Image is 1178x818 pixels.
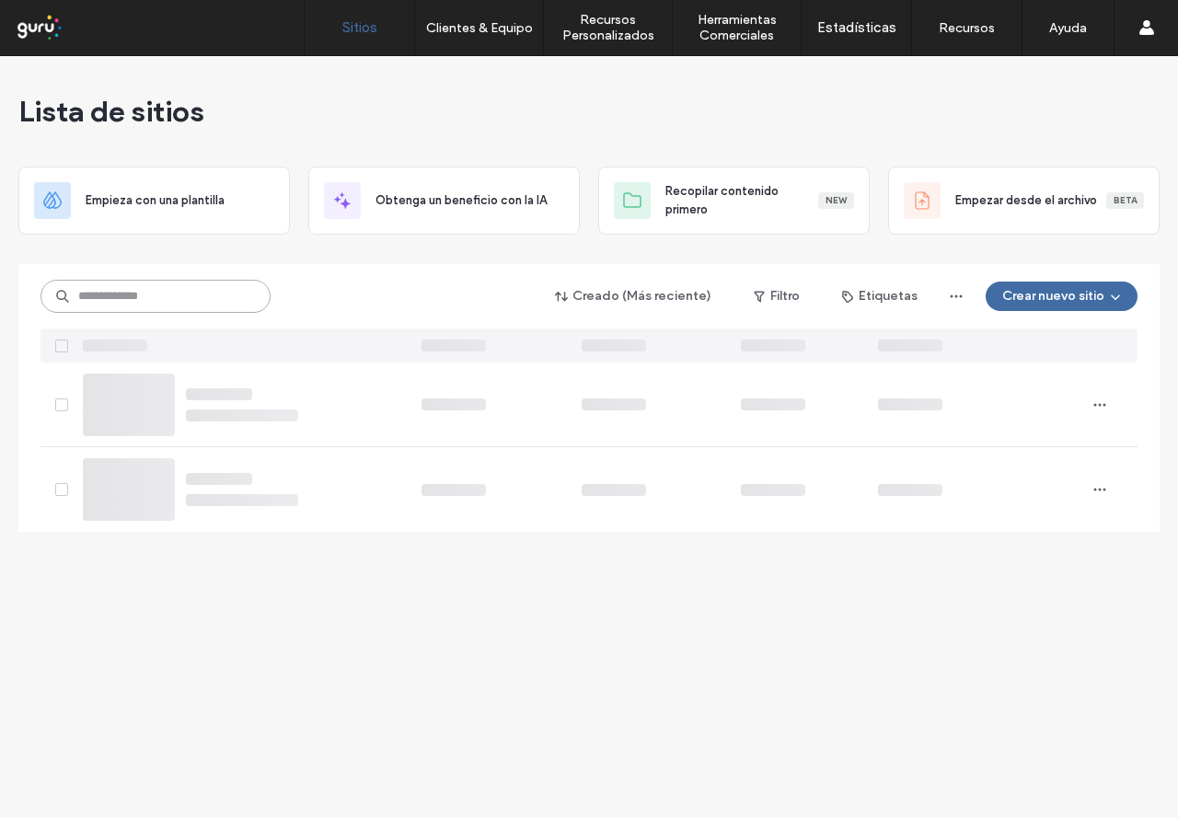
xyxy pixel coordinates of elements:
[1049,20,1087,36] label: Ayuda
[888,167,1160,235] div: Empezar desde el archivoBeta
[955,191,1097,210] span: Empezar desde el archivo
[426,20,533,36] label: Clientes & Equipo
[986,282,1138,311] button: Crear nuevo sitio
[735,282,818,311] button: Filtro
[544,12,672,43] label: Recursos Personalizados
[18,93,204,130] span: Lista de sitios
[308,167,580,235] div: Obtenga un beneficio con la IA
[539,282,728,311] button: Creado (Más reciente)
[818,192,854,209] div: New
[673,12,801,43] label: Herramientas Comerciales
[1106,192,1144,209] div: Beta
[342,19,377,36] label: Sitios
[375,191,547,210] span: Obtenga un beneficio con la IA
[817,19,896,36] label: Estadísticas
[86,191,225,210] span: Empieza con una plantilla
[40,13,90,29] span: Ayuda
[18,167,290,235] div: Empieza con una plantilla
[826,282,934,311] button: Etiquetas
[665,182,818,219] span: Recopilar contenido primero
[598,167,870,235] div: Recopilar contenido primeroNew
[939,20,995,36] label: Recursos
